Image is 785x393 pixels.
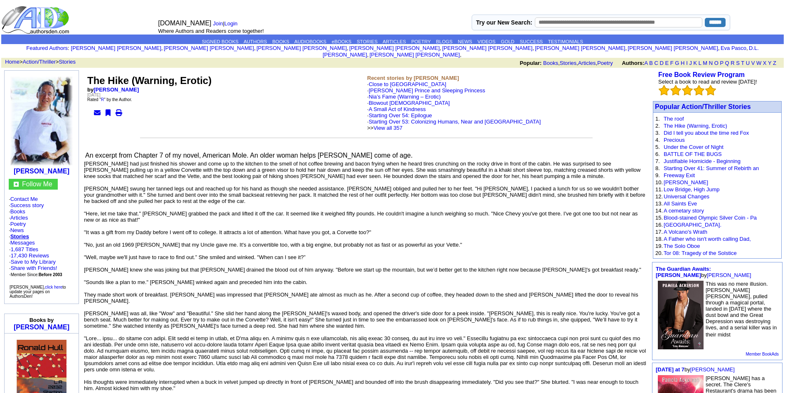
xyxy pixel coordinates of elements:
font: Select a book to read and review [DATE]! [658,79,757,85]
a: Did I tell you about the time red Fox [664,130,749,136]
font: · [367,106,541,131]
img: shim.gif [41,336,42,339]
font: · · · · · · · [9,196,74,278]
a: [PERSON_NAME] Prince and Sleeping Princess [369,87,485,94]
a: [PERSON_NAME] [PERSON_NAME] [628,45,718,51]
font: 17. [655,229,663,235]
a: Member BookAds [746,352,779,356]
font: i [720,46,721,51]
a: Z [773,60,776,66]
font: 1. [655,116,660,122]
a: A Volcano's Wrath [664,229,707,235]
a: Starting Over 53: Colonizing Humans, Near and [GEOGRAPHIC_DATA] [369,119,541,125]
a: Blood-stained Olympic Silver Coin - Pa [664,215,757,221]
font: 11. [655,186,663,193]
a: Freeway Exit [664,172,695,178]
a: Q [725,60,729,66]
font: · [367,94,541,131]
a: [PERSON_NAME] [664,179,708,185]
font: 20. [655,250,663,256]
a: 17,430 Reviews [11,252,49,259]
a: [PERSON_NAME] [94,87,139,93]
font: i [627,46,628,51]
a: Justifiable Homicide - Beginning [664,158,741,164]
font: i [461,53,462,57]
font: 4. [655,137,660,143]
a: Articles [10,215,28,221]
a: Poetry [597,60,613,66]
font: 14. [655,208,663,214]
a: T [741,60,744,66]
font: · [9,240,35,246]
a: TESTIMONIALS [548,39,583,44]
a: Share with Friends! [11,265,57,271]
a: STORIES [357,39,377,44]
a: [PERSON_NAME] [PERSON_NAME] [349,45,440,51]
a: 1,687 Titles [11,246,39,252]
a: BLOGS [436,39,453,44]
font: i [369,53,369,57]
a: Join [213,20,223,27]
font: · [367,81,541,131]
a: A Father who isn't worth calling Dad, [664,236,751,242]
a: [PERSON_NAME] [PERSON_NAME] [256,45,347,51]
a: Precious [664,137,685,143]
a: BOOKS [272,39,289,44]
font: 10. [655,179,663,185]
a: X [763,60,767,66]
a: The Solo Oboe [664,243,700,249]
font: · · [9,246,62,277]
a: Messages [10,240,35,246]
a: Blowout [DEMOGRAPHIC_DATA] [369,100,450,106]
font: Rated " " by the Author. [87,97,132,102]
a: AUDIOBOOKS [294,39,326,44]
a: AUTHORS [244,39,267,44]
a: Starting Over 54: Epilogue [369,112,432,119]
a: M [703,60,707,66]
a: Stories [560,60,576,66]
font: i [163,46,164,51]
a: The Hike (Warning, Erotic) [664,123,727,129]
a: E [665,60,669,66]
a: Universal Changes [664,193,709,200]
b: [PERSON_NAME] [14,168,69,175]
a: Save to My Library [11,259,56,265]
font: i [348,46,349,51]
a: R [731,60,734,66]
font: The Hike (Warning, Erotic) [87,75,212,86]
b: Recent stories by [PERSON_NAME] [367,75,459,81]
font: 12. [655,193,663,200]
font: 5. [655,144,660,150]
a: ARTICLES [383,39,406,44]
a: Follow Me [22,180,52,188]
a: O [714,60,719,66]
a: Low Bridge, High Jump [664,186,719,193]
a: J [689,60,692,66]
img: bigemptystars.png [659,85,669,96]
font: [PERSON_NAME], to update your pages on AuthorsDen! [10,285,66,299]
a: K [694,60,697,66]
a: Free Book Review Program [658,71,745,78]
a: All Saints Eve [664,200,697,207]
a: F [670,60,674,66]
a: L [699,60,701,66]
img: bigemptystars.png [705,85,716,96]
b: Popular: [520,60,542,66]
a: News [10,227,24,233]
a: [DATE] at 7 [656,366,684,373]
font: > > [2,59,76,65]
a: Stories [59,59,76,65]
a: [PERSON_NAME] [PERSON_NAME] [535,45,625,51]
font: , , , [520,60,784,66]
font: 16. [655,222,663,228]
a: BATTLE OF THE BUGS [664,151,722,157]
a: Under the Cover of Night [664,144,723,150]
a: D.L. [PERSON_NAME] [322,45,758,58]
font: 7. [655,158,660,164]
a: P [720,60,723,66]
a: Login [224,20,238,27]
font: by [656,366,735,373]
